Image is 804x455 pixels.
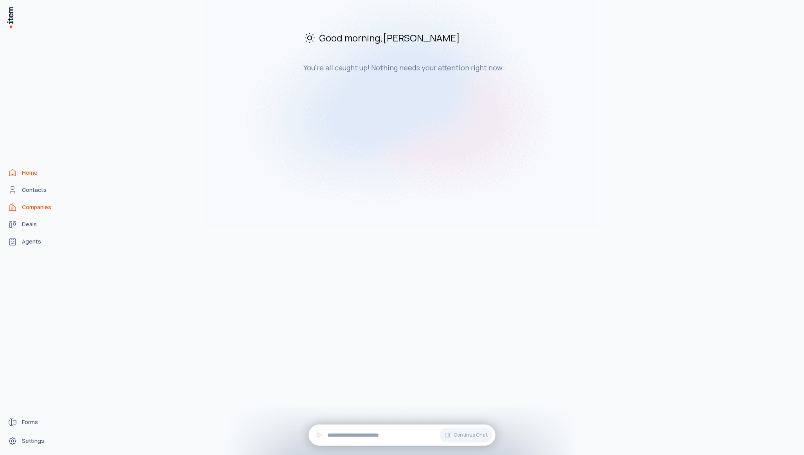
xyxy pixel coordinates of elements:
[5,165,64,181] a: Home
[6,6,14,29] img: Item Brain Logo
[5,414,64,430] a: Forms
[22,186,47,194] span: Contacts
[22,220,37,228] span: Deals
[22,203,51,211] span: Companies
[5,199,64,215] a: Companies
[5,182,64,198] a: Contacts
[440,428,492,442] button: Continue Chat
[454,432,488,438] span: Continue Chat
[5,433,64,449] a: Settings
[22,437,44,445] span: Settings
[22,238,41,245] span: Agents
[22,169,38,177] span: Home
[5,217,64,232] a: deals
[309,425,495,446] div: Continue Chat
[5,234,64,249] a: Agents
[303,63,566,72] h3: You're all caught up! Nothing needs your attention right now.
[303,31,566,44] h2: Good morning , [PERSON_NAME]
[22,418,38,426] span: Forms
